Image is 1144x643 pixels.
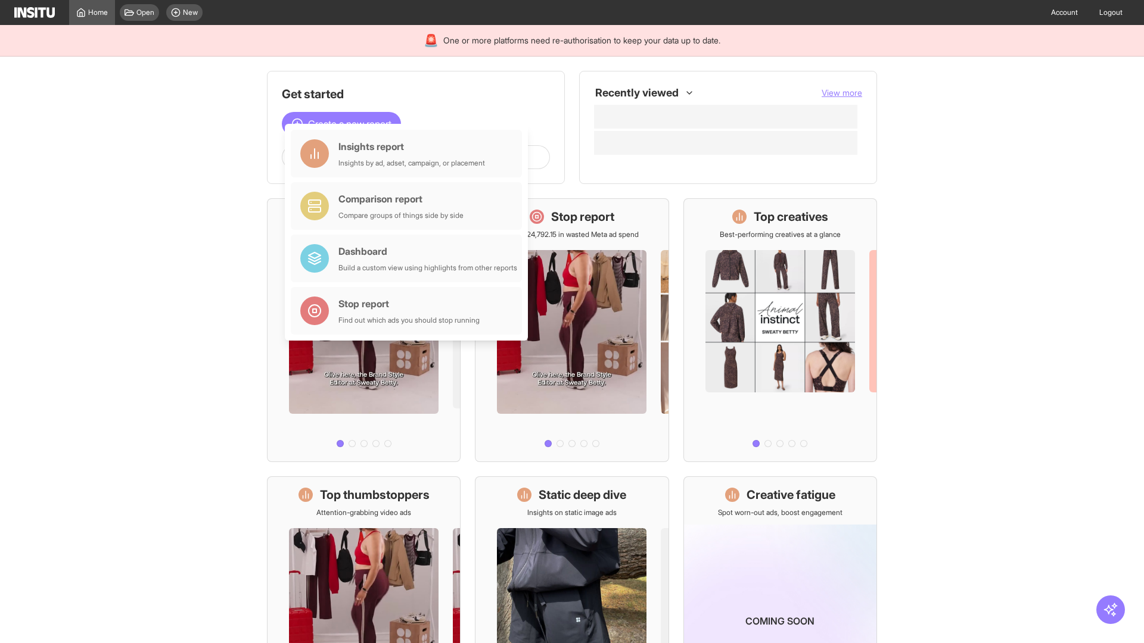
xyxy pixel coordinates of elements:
div: Insights by ad, adset, campaign, or placement [338,158,485,168]
div: Find out which ads you should stop running [338,316,480,325]
button: View more [822,87,862,99]
div: 🚨 [424,32,439,49]
p: Insights on static image ads [527,508,617,517]
span: Create a new report [308,117,391,131]
div: Comparison report [338,192,464,206]
img: Logo [14,7,55,18]
div: Dashboard [338,244,517,258]
div: Insights report [338,139,485,154]
span: New [183,8,198,17]
span: Home [88,8,108,17]
button: Create a new report [282,112,401,136]
h1: Top creatives [754,208,828,225]
p: Save £24,792.15 in wasted Meta ad spend [505,230,639,239]
div: Compare groups of things side by side [338,211,464,220]
div: Build a custom view using highlights from other reports [338,263,517,273]
div: Stop report [338,296,480,311]
a: What's live nowSee all active ads instantly [267,198,461,462]
a: Stop reportSave £24,792.15 in wasted Meta ad spend [475,198,669,462]
h1: Top thumbstoppers [320,486,430,503]
p: Best-performing creatives at a glance [720,230,841,239]
h1: Get started [282,86,550,102]
a: Top creativesBest-performing creatives at a glance [683,198,877,462]
h1: Static deep dive [539,486,626,503]
span: Open [136,8,154,17]
h1: Stop report [551,208,614,225]
span: View more [822,88,862,98]
p: Attention-grabbing video ads [316,508,411,517]
span: One or more platforms need re-authorisation to keep your data up to date. [443,35,720,46]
